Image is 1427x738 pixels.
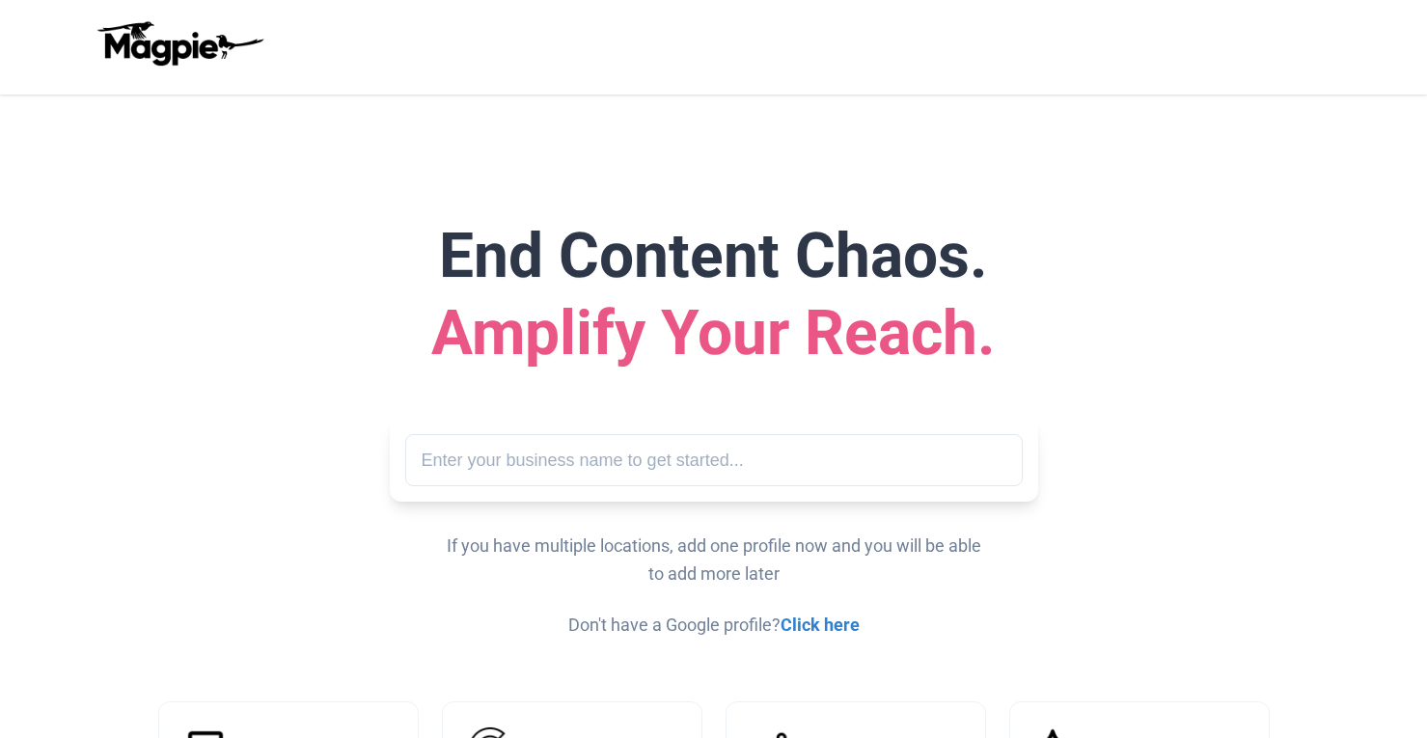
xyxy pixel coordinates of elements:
[781,615,860,635] a: Click here
[568,615,860,635] span: Don't have a Google profile?
[431,297,996,369] span: Amplify Your Reach.
[405,434,1023,487] input: Enter your business name to get started...
[158,218,1270,372] h1: End Content Chaos.
[93,20,266,67] img: logo-ab69f6fb50320c5b225c76a69d11143b.png
[158,533,1270,560] p: If you have multiple locations, add one profile now and you will be able
[158,560,1270,588] p: to add more later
